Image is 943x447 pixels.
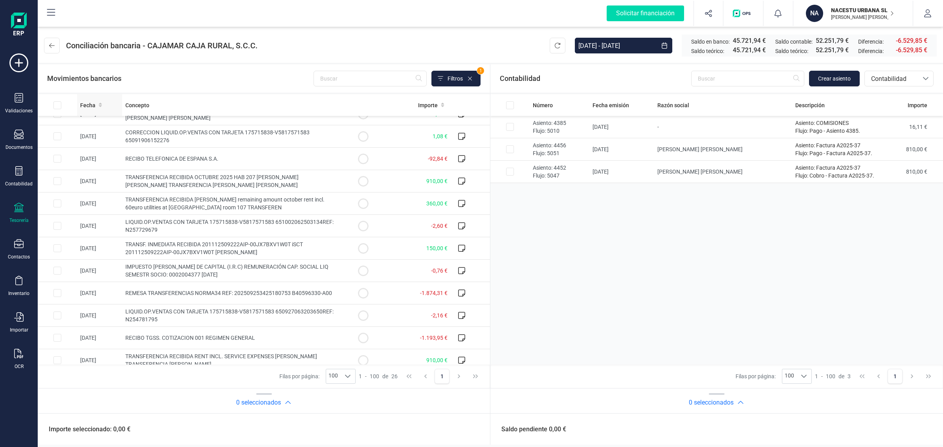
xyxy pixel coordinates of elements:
span: 100 [370,372,379,380]
span: Diferencia: [858,38,884,46]
td: [DATE] [77,349,122,372]
span: Descripción [795,101,825,109]
span: 910,00 € [426,357,448,363]
div: Row Selected 8a72784b-8849-4d49-bf30-6636e6ab612a [53,222,61,230]
span: REMESA TRANSFERENCIAS NORMA34 REF: 202509253425180753 B40596330-A00 [125,290,332,296]
span: Saldo teórico: [691,47,724,55]
span: 150,00 € [426,245,448,251]
p: Flujo: Pago - Asiento 4385. [795,127,879,135]
div: Row Selected 8b929886-a6aa-47da-9d4c-89833c32e298 [53,311,61,319]
span: 100 [326,369,340,383]
div: OCR [15,363,24,370]
span: RECIBO TGSS. COTIZACION 001 REGIMEN GENERAL [125,335,255,341]
button: First Page [402,369,416,384]
div: All items unselected [506,101,514,109]
span: Conciliación bancaria - CAJAMAR CAJA RURAL, S.C.C. [66,40,258,51]
td: [DATE] [77,170,122,192]
button: Logo de OPS [728,1,758,26]
span: Fecha [80,101,95,109]
span: Diferencia: [858,47,884,55]
input: Buscar [691,71,804,86]
p: Flujo: Cobro - Factura A2025-37. [795,172,879,180]
td: - [654,116,792,138]
p: Asiento: 4456 [533,141,586,149]
span: 52.251,79 € [816,36,849,46]
span: 1,08 € [433,133,448,139]
img: Logo de OPS [733,9,754,17]
span: IMPUESTO [PERSON_NAME] DE CAPITAL (I.R.C) REMUNERACIÓN CAP. SOCIAL LIQ SEMESTR SOCIO: 0002004377 ... [125,264,328,278]
div: Row Selected b665354f-aa94-4a7c-8768-8d9eafe31fd1 [53,356,61,364]
td: [DATE] [77,260,122,282]
p: Flujo: Pago - Factura A2025-37. [795,149,879,157]
td: 16,11 € [882,116,943,138]
span: TRANSFERENCIA RECIBIDA [PERSON_NAME] remaining amount october rent incl. 60euro utilities at [GEO... [125,196,325,211]
span: Importe [908,101,927,109]
span: 52.251,79 € [816,46,849,55]
button: First Page [855,369,870,384]
p: Flujo: 5051 [533,149,586,157]
div: - [359,372,398,380]
span: 360,00 € [426,200,448,207]
div: Row Selected 9a56e816-dec2-406d-ada1-f71bc62013b8 [506,168,514,176]
h2: 0 seleccionados [236,398,281,407]
span: -1.193,95 € [420,335,448,341]
span: Fecha emisión [593,101,629,109]
input: Buscar [314,71,427,86]
span: 100 [782,369,796,383]
div: Row Selected 9c9e5ff2-8cf7-4646-ac64-8c147f1c42eb [53,334,61,342]
div: Inventario [8,290,29,297]
td: 810,00 € [882,138,943,161]
p: Asiento: Factura A2025-37 [795,164,879,172]
p: Asiento: 4452 [533,164,586,172]
div: Filas por página: [279,369,356,384]
span: -92,84 € [428,156,448,162]
span: Crear asiento [818,75,851,82]
td: [DATE] [77,125,122,148]
span: Saldo teórico: [775,47,808,55]
div: Importar [10,327,28,333]
button: Next Page [904,369,919,384]
div: Row Selected b4c49eea-05a8-4a39-ba6b-635ae6a09ab7 [53,200,61,207]
div: Row Selected 2c4aaab8-db0e-4d08-b108-72c3be60e13c [53,244,61,252]
span: Importe seleccionado: 0,00 € [39,425,130,434]
span: 3 [848,372,851,380]
td: [DATE] [77,215,122,237]
span: Importe [418,101,438,109]
span: TRANSFERENCIA RECIBIDA OCTUBRE 2025 HAB 207 [PERSON_NAME] [PERSON_NAME] TRANSFERENCIA [PERSON_NAM... [125,174,299,188]
span: Saldo pendiente 0,00 € [492,425,566,434]
span: Movimientos bancarios [47,73,121,84]
span: 910,00 € [426,178,448,184]
span: LIQUID.OP.VENTAS CON TARJETA 175715838-V5817571583 650927063203650REF: N254781795 [125,308,334,322]
button: Last Page [468,369,483,384]
td: 810,00 € [882,161,943,183]
div: Row Selected 85b6a00a-e91a-429a-bcb2-82cacabad798 [53,289,61,297]
td: [DATE] [77,327,122,349]
td: [DATE] [77,282,122,304]
button: Next Page [451,369,466,384]
p: [PERSON_NAME] [PERSON_NAME] [831,14,894,20]
span: 1 [359,372,362,380]
button: Solicitar financiación [597,1,693,26]
span: Concepto [125,101,149,109]
div: Filas por página: [736,369,812,384]
span: TRANSF. INMEDIATA RECIBIDA 201112509222AIP-00JX7BXV1W0T iSCT 201112509222AIP-00JX7BXV1W0T [PERSON... [125,241,303,255]
button: Crear asiento [809,71,860,86]
td: [DATE] [77,192,122,215]
span: RECIBO TELEFONICA DE ESPANA S.A. [125,156,218,162]
span: 45.721,94 € [733,36,766,46]
button: Filtros [431,71,481,86]
div: Tesorería [9,217,29,223]
p: Flujo: 5010 [533,127,586,135]
span: 26 [391,372,398,380]
td: [DATE] [589,116,654,138]
p: NACESTU URBANA SL [831,6,894,14]
span: de [382,372,388,380]
div: Row Selected 44d9d691-f8df-48ea-800e-17e99f3e3624 [506,145,514,153]
span: Contabilidad [500,73,540,84]
td: [DATE] [77,237,122,260]
span: 1 [815,372,818,380]
div: NA [806,5,823,22]
button: Previous Page [871,369,886,384]
img: Logo Finanedi [11,13,27,38]
h2: 0 seleccionados [689,398,734,407]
